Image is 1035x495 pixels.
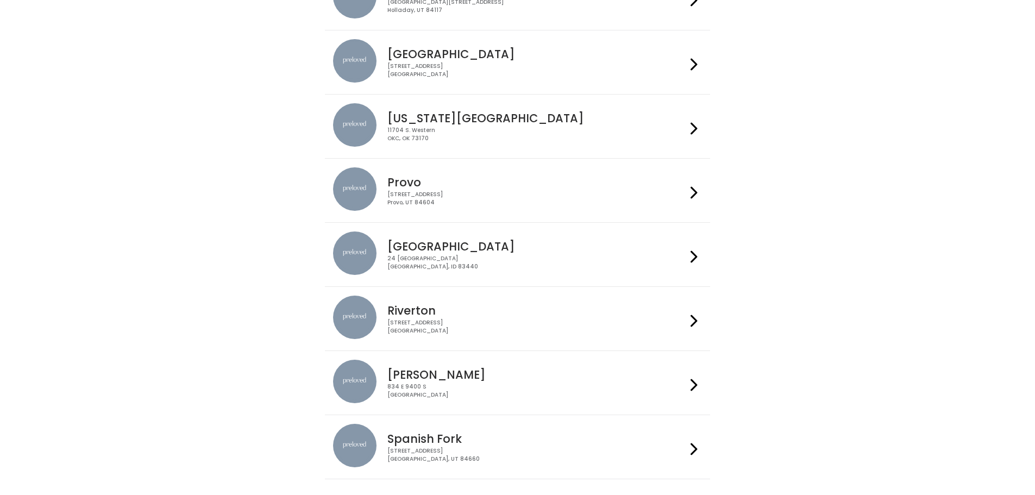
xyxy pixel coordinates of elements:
div: [STREET_ADDRESS] [GEOGRAPHIC_DATA], UT 84660 [387,447,686,463]
a: preloved location [GEOGRAPHIC_DATA] [STREET_ADDRESS][GEOGRAPHIC_DATA] [333,39,702,85]
div: [STREET_ADDRESS] [GEOGRAPHIC_DATA] [387,62,686,78]
img: preloved location [333,103,377,147]
h4: [GEOGRAPHIC_DATA] [387,48,686,60]
img: preloved location [333,296,377,339]
a: preloved location Spanish Fork [STREET_ADDRESS][GEOGRAPHIC_DATA], UT 84660 [333,424,702,470]
div: [STREET_ADDRESS] Provo, UT 84604 [387,191,686,206]
a: preloved location Riverton [STREET_ADDRESS][GEOGRAPHIC_DATA] [333,296,702,342]
img: preloved location [333,39,377,83]
h4: Spanish Fork [387,433,686,445]
div: 11704 S. Western OKC, OK 73170 [387,127,686,142]
div: 834 E 9400 S [GEOGRAPHIC_DATA] [387,383,686,399]
h4: Provo [387,176,686,189]
img: preloved location [333,167,377,211]
a: preloved location [US_STATE][GEOGRAPHIC_DATA] 11704 S. WesternOKC, OK 73170 [333,103,702,149]
a: preloved location [GEOGRAPHIC_DATA] 24 [GEOGRAPHIC_DATA][GEOGRAPHIC_DATA], ID 83440 [333,231,702,278]
h4: [GEOGRAPHIC_DATA] [387,240,686,253]
h4: Riverton [387,304,686,317]
div: 24 [GEOGRAPHIC_DATA] [GEOGRAPHIC_DATA], ID 83440 [387,255,686,271]
div: [STREET_ADDRESS] [GEOGRAPHIC_DATA] [387,319,686,335]
h4: [PERSON_NAME] [387,368,686,381]
img: preloved location [333,424,377,467]
h4: [US_STATE][GEOGRAPHIC_DATA] [387,112,686,124]
a: preloved location Provo [STREET_ADDRESS]Provo, UT 84604 [333,167,702,214]
img: preloved location [333,360,377,403]
img: preloved location [333,231,377,275]
a: preloved location [PERSON_NAME] 834 E 9400 S[GEOGRAPHIC_DATA] [333,360,702,406]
